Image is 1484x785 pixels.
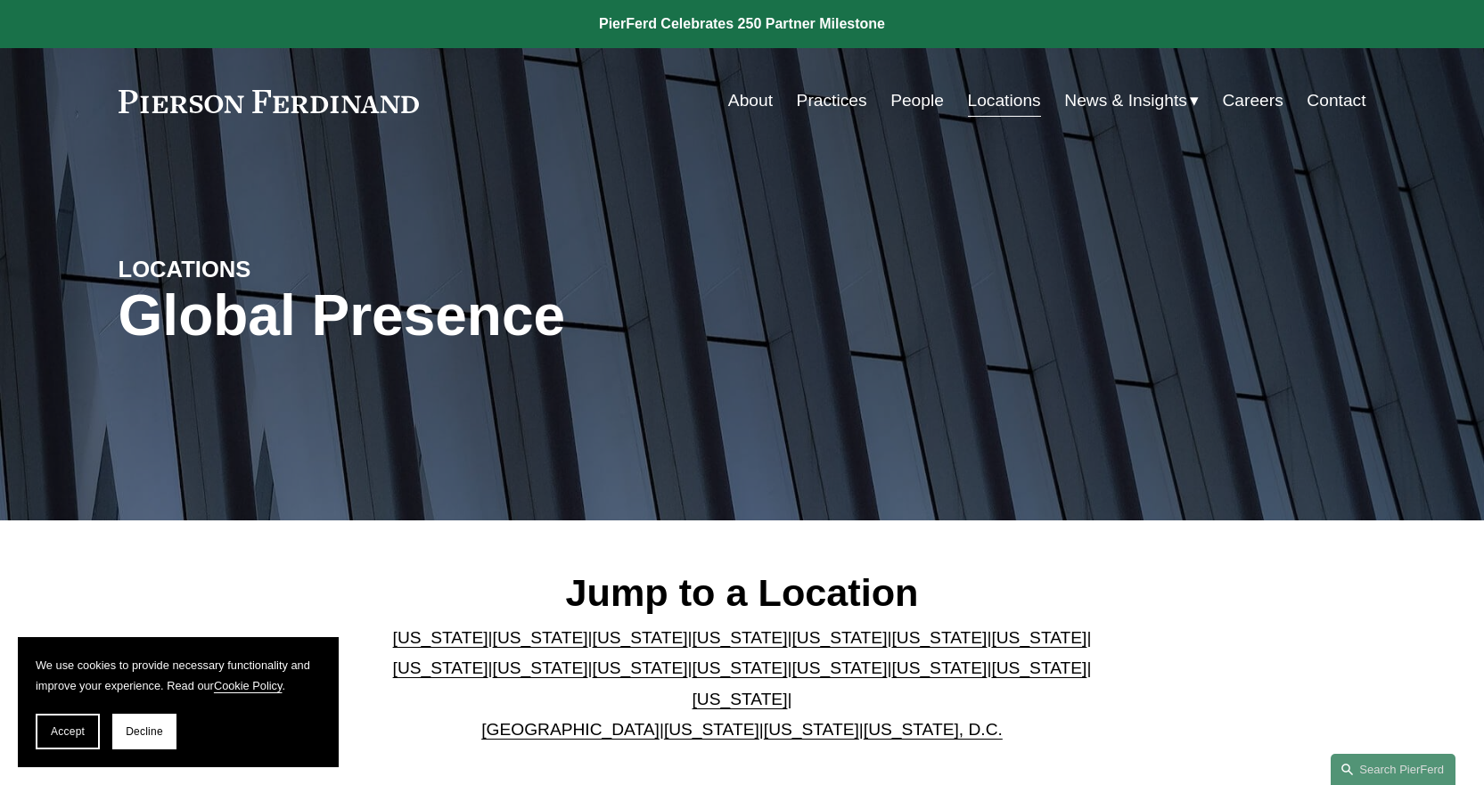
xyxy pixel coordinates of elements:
[36,655,321,696] p: We use cookies to provide necessary functionality and improve your experience. Read our .
[593,628,688,647] a: [US_STATE]
[891,658,987,677] a: [US_STATE]
[890,84,944,118] a: People
[664,720,759,739] a: [US_STATE]
[214,679,283,692] a: Cookie Policy
[1331,754,1455,785] a: Search this site
[1064,86,1187,117] span: News & Insights
[1222,84,1283,118] a: Careers
[791,658,887,677] a: [US_STATE]
[991,628,1086,647] a: [US_STATE]
[378,569,1106,616] h2: Jump to a Location
[393,628,488,647] a: [US_STATE]
[119,283,950,348] h1: Global Presence
[119,255,430,283] h4: LOCATIONS
[728,84,773,118] a: About
[864,720,1003,739] a: [US_STATE], D.C.
[693,658,788,677] a: [US_STATE]
[378,623,1106,746] p: | | | | | | | | | | | | | | | | | |
[481,720,660,739] a: [GEOGRAPHIC_DATA]
[991,658,1086,677] a: [US_STATE]
[968,84,1041,118] a: Locations
[1064,84,1199,118] a: folder dropdown
[693,690,788,708] a: [US_STATE]
[764,720,859,739] a: [US_STATE]
[493,658,588,677] a: [US_STATE]
[593,658,688,677] a: [US_STATE]
[51,725,85,738] span: Accept
[693,628,788,647] a: [US_STATE]
[1307,84,1365,118] a: Contact
[891,628,987,647] a: [US_STATE]
[18,637,339,767] section: Cookie banner
[36,714,100,749] button: Accept
[393,658,488,677] a: [US_STATE]
[797,84,867,118] a: Practices
[791,628,887,647] a: [US_STATE]
[493,628,588,647] a: [US_STATE]
[112,714,176,749] button: Decline
[126,725,163,738] span: Decline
